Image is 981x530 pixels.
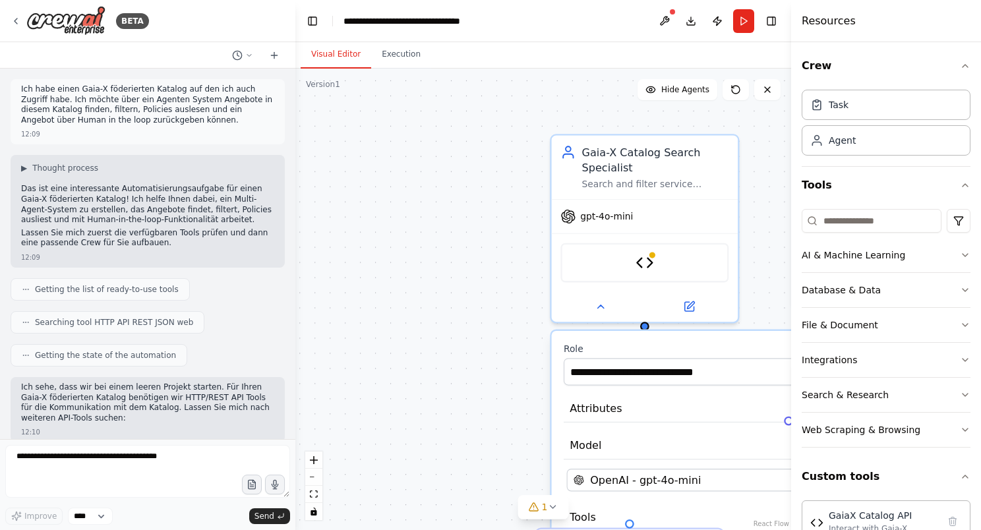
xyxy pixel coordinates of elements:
[21,252,40,262] div: 12:09
[580,210,633,222] span: gpt-4o-mini
[371,41,431,69] button: Execution
[802,84,970,166] div: Crew
[242,475,262,494] button: Upload files
[343,15,460,28] nav: breadcrumb
[21,184,274,225] p: Das ist eine interessante Automatisierungsaufgabe für einen Gaia-X föderierten Katalog! Ich helfe...
[802,353,857,367] div: Integrations
[254,511,274,521] span: Send
[264,47,285,63] button: Start a new chat
[249,508,290,524] button: Send
[802,413,970,447] button: Web Scraping & Browsing
[21,163,98,173] button: ▶Thought process
[802,249,905,262] div: AI & Machine Learning
[646,297,732,316] button: Open in side panel
[35,317,193,328] span: Searching tool HTTP API REST JSON web
[306,79,340,90] div: Version 1
[802,13,856,29] h4: Resources
[802,378,970,412] button: Search & Research
[567,469,837,491] button: OpenAI - gpt-4o-mini
[810,516,823,529] img: GaiaX Catalog API
[829,98,848,111] div: Task
[564,343,839,355] label: Role
[305,469,322,486] button: zoom out
[582,178,729,190] div: Search and filter service offerings in the Gaia-X federated catalog using authenticated API acces...
[802,204,970,458] div: Tools
[550,134,739,323] div: Gaia-X Catalog Search SpecialistSearch and filter service offerings in the Gaia-X federated catal...
[802,47,970,84] button: Crew
[762,12,781,30] button: Hide right sidebar
[21,163,27,173] span: ▶
[21,84,274,125] p: Ich habe einen Gaia-X föderierten Katalog auf den ich auch Zugriff habe. Ich möchte über ein Agen...
[802,273,970,307] button: Database & Data
[590,473,701,488] span: OpenAI - gpt-4o-mini
[636,254,654,272] img: GaiaX Catalog API
[802,388,889,401] div: Search & Research
[305,452,322,520] div: React Flow controls
[802,283,881,297] div: Database & Data
[116,13,149,29] div: BETA
[570,401,622,416] span: Attributes
[518,495,569,519] button: 1
[802,423,920,436] div: Web Scraping & Browsing
[570,510,596,525] span: Tools
[564,394,839,423] button: Attributes
[21,129,40,139] div: 12:09
[802,167,970,204] button: Tools
[24,511,57,521] span: Improve
[301,41,371,69] button: Visual Editor
[829,134,856,147] div: Agent
[570,438,601,453] span: Model
[802,458,970,495] button: Custom tools
[802,318,878,332] div: File & Document
[305,503,322,520] button: toggle interactivity
[265,475,285,494] button: Click to speak your automation idea
[21,427,40,437] div: 12:10
[802,343,970,377] button: Integrations
[32,163,98,173] span: Thought process
[21,228,274,249] p: Lassen Sie mich zuerst die verfügbaren Tools prüfen und dann eine passende Crew für Sie aufbauen.
[305,452,322,469] button: zoom in
[305,486,322,503] button: fit view
[303,12,322,30] button: Hide left sidebar
[802,238,970,272] button: AI & Machine Learning
[5,508,63,525] button: Improve
[582,144,729,175] div: Gaia-X Catalog Search Specialist
[638,79,717,100] button: Hide Agents
[754,520,789,527] a: React Flow attribution
[21,382,274,423] p: Ich sehe, dass wir bei einem leeren Projekt starten. Für Ihren Gaia-X föderierten Katalog benötig...
[35,350,176,361] span: Getting the state of the automation
[542,500,548,514] span: 1
[35,284,179,295] span: Getting the list of ready-to-use tools
[227,47,258,63] button: Switch to previous chat
[564,432,839,460] button: Model
[802,308,970,342] button: File & Document
[661,84,709,95] span: Hide Agents
[829,509,938,522] div: GaiaX Catalog API
[26,6,105,36] img: Logo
